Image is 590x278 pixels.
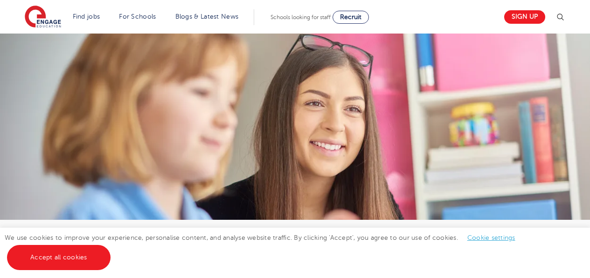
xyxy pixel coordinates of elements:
[175,13,239,20] a: Blogs & Latest News
[504,10,545,24] a: Sign up
[333,11,369,24] a: Recruit
[25,6,61,29] img: Engage Education
[7,245,111,270] a: Accept all cookies
[467,234,515,241] a: Cookie settings
[271,14,331,20] span: Schools looking for staff
[340,14,361,20] span: Recruit
[119,13,156,20] a: For Schools
[5,234,525,261] span: We use cookies to improve your experience, personalise content, and analyse website traffic. By c...
[73,13,100,20] a: Find jobs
